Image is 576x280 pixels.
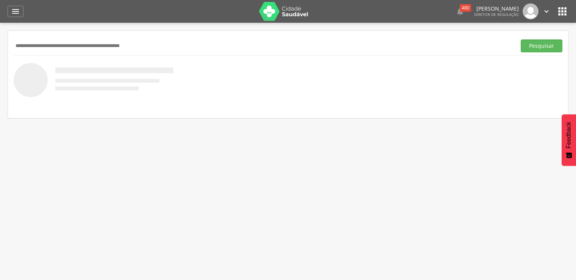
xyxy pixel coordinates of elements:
a:  [8,6,23,17]
p: [PERSON_NAME] [474,6,519,11]
span: Feedback [565,122,572,148]
span: Diretor de regulação [474,12,519,17]
i:  [542,7,551,16]
button: Feedback - Mostrar pesquisa [562,114,576,166]
a:  480 [456,3,465,19]
a:  [542,3,551,19]
i:  [456,7,465,16]
button: Pesquisar [521,39,562,52]
div: 480 [460,4,471,12]
i:  [556,5,568,17]
i:  [11,7,20,16]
